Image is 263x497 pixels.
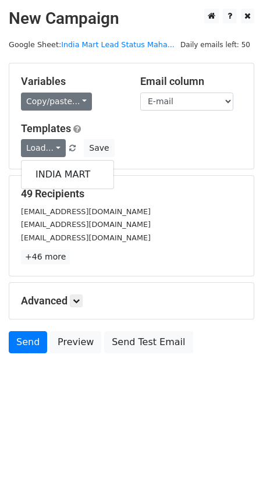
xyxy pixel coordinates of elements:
a: Send [9,331,47,353]
a: Daily emails left: 50 [176,40,254,49]
a: +46 more [21,250,70,264]
small: [EMAIL_ADDRESS][DOMAIN_NAME] [21,233,151,242]
iframe: Chat Widget [205,441,263,497]
h5: Variables [21,75,123,88]
h2: New Campaign [9,9,254,29]
h5: Email column [140,75,242,88]
h5: Advanced [21,294,242,307]
span: Daily emails left: 50 [176,38,254,51]
a: Load... [21,139,66,157]
a: India Mart Lead Status Maha... [61,40,175,49]
small: [EMAIL_ADDRESS][DOMAIN_NAME] [21,207,151,216]
button: Save [84,139,114,157]
small: [EMAIL_ADDRESS][DOMAIN_NAME] [21,220,151,229]
a: Preview [50,331,101,353]
h5: 49 Recipients [21,187,242,200]
a: Send Test Email [104,331,193,353]
small: Google Sheet: [9,40,175,49]
a: Templates [21,122,71,134]
a: Copy/paste... [21,93,92,111]
a: INDIA MART [22,165,113,184]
